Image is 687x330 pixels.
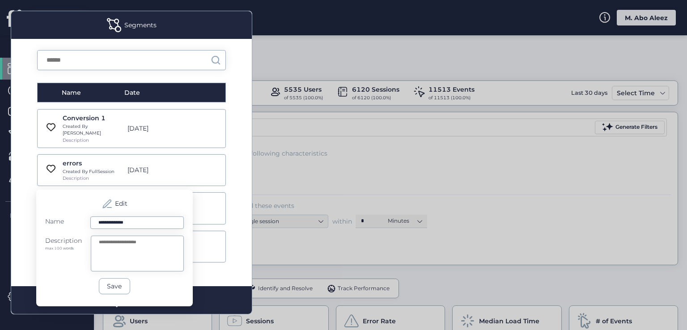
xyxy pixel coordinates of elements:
div: Conversion 1 [63,113,123,123]
div: Segments [124,20,157,30]
div: max 100 words [45,245,82,251]
div: Edit [115,199,127,210]
div: Date [124,88,192,97]
div: [DATE] [123,123,187,133]
div: Name [62,88,124,97]
div: [DATE] [123,165,187,175]
div: Segments [11,11,252,39]
div: Created By [PERSON_NAME] [63,123,123,137]
div: Favourites [11,286,252,314]
div: Description [63,175,87,182]
div: errors [63,158,123,168]
div: Name [45,216,81,229]
div: Description [63,137,87,144]
div: Created By FullSession [63,168,123,175]
button: Save [99,278,130,294]
div: Description [45,236,82,245]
